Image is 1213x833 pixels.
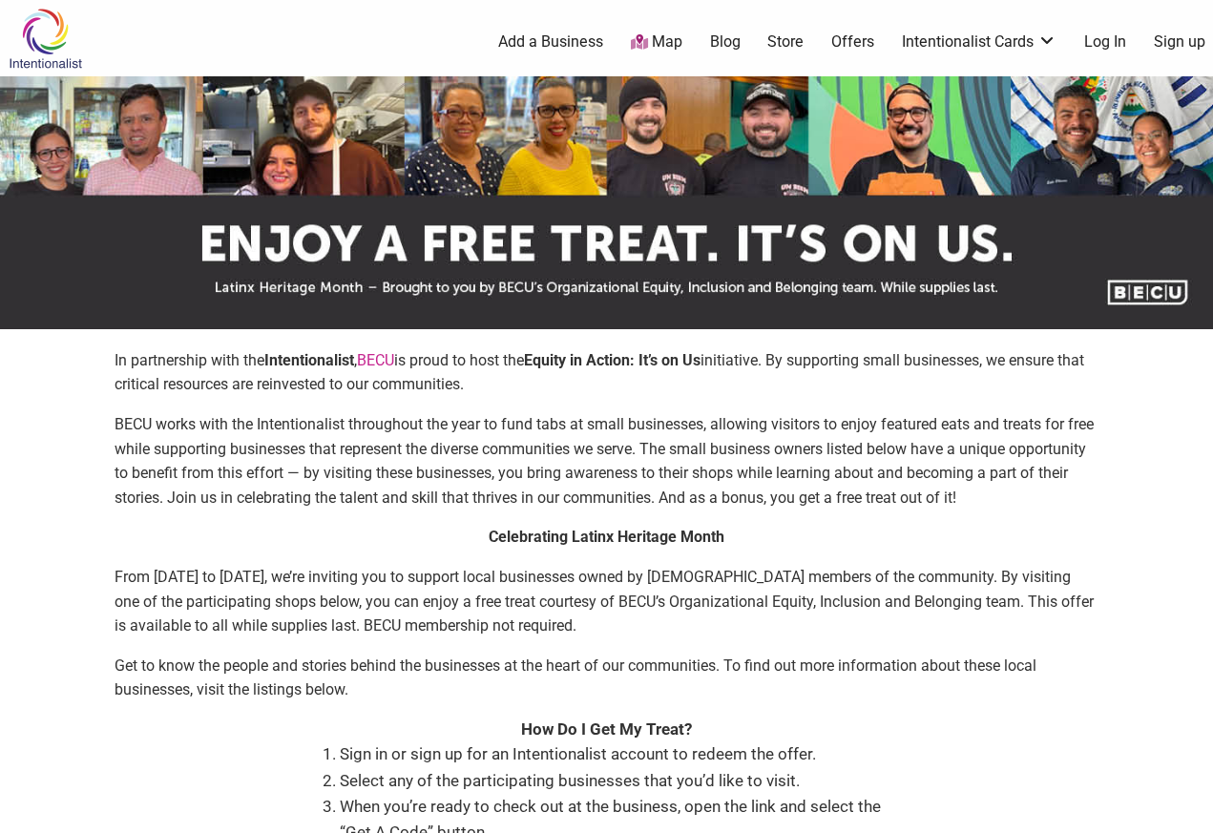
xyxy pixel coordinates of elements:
a: Store [767,31,804,52]
a: Offers [831,31,874,52]
a: Map [631,31,682,53]
strong: Celebrating Latinx Heritage Month [489,528,724,546]
a: BECU [357,351,394,369]
a: Blog [710,31,741,52]
p: From [DATE] to [DATE], we’re inviting you to support local businesses owned by [DEMOGRAPHIC_DATA]... [115,565,1098,638]
a: Intentionalist Cards [902,31,1056,52]
p: Get to know the people and stories behind the businesses at the heart of our communities. To find... [115,654,1098,702]
strong: How Do I Get My Treat? [521,719,692,739]
strong: Intentionalist [264,351,354,369]
li: Select any of the participating businesses that you’d like to visit. [340,768,893,794]
p: In partnership with the , is proud to host the initiative. By supporting small businesses, we ens... [115,348,1098,397]
p: BECU works with the Intentionalist throughout the year to fund tabs at small businesses, allowing... [115,412,1098,510]
a: Log In [1084,31,1126,52]
a: Sign up [1154,31,1205,52]
strong: Equity in Action: It’s on Us [524,351,701,369]
a: Add a Business [498,31,603,52]
li: Sign in or sign up for an Intentionalist account to redeem the offer. [340,741,893,767]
